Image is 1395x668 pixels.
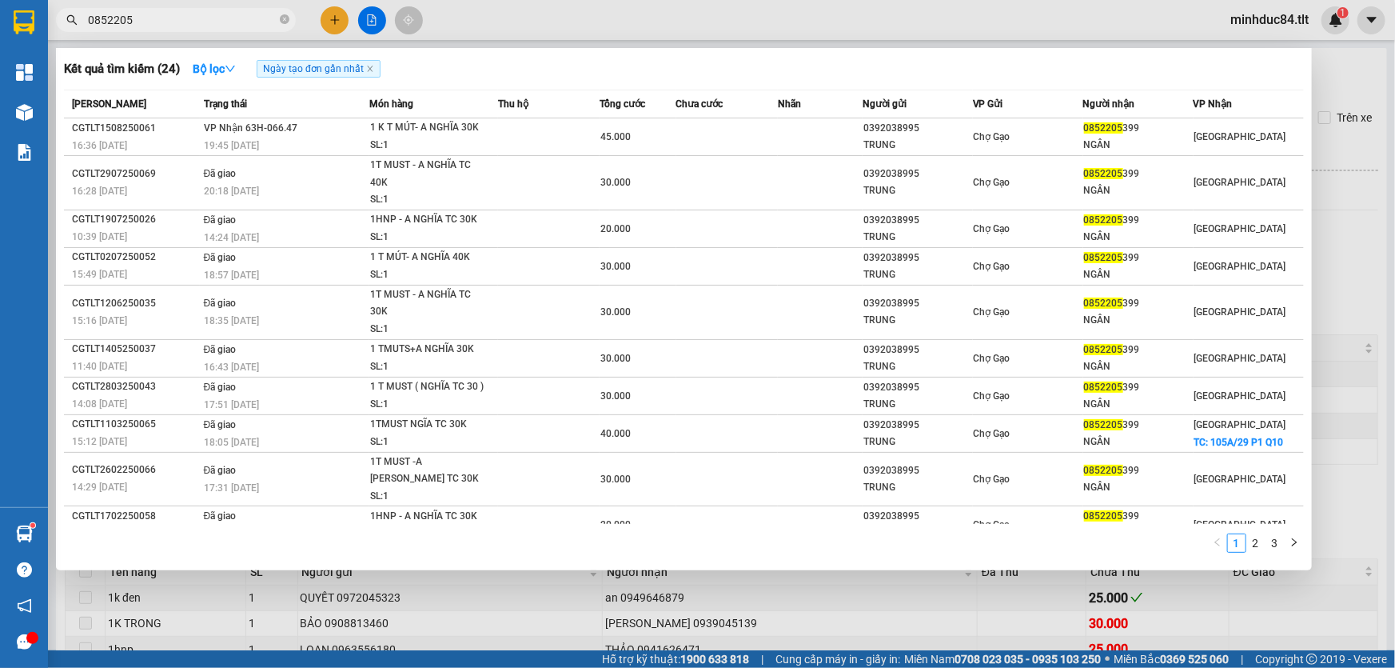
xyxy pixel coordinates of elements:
div: 0392038995 [863,462,972,479]
button: Bộ lọcdown [180,56,249,82]
span: VP Nhận [1194,98,1233,110]
span: message [17,634,32,650]
div: TRUNG [863,137,972,154]
div: 1T MUST -A [PERSON_NAME] TC 30K [370,454,490,488]
span: 45.000 [600,131,631,142]
span: Người gửi [863,98,907,110]
li: Previous Page [1208,534,1227,553]
span: Chợ Gạo [974,353,1010,364]
div: 0392038995 [863,212,972,229]
span: notification [17,598,32,614]
span: 30.000 [600,177,631,188]
span: 0852205 [1084,298,1123,309]
div: 1 TMUTS+A NGHĨA 30K [370,341,490,358]
span: 15:12 [DATE] [72,436,127,447]
span: 0852205 [1084,122,1123,134]
div: 1 T MUST ( NGHĨA TC 30 ) [370,378,490,396]
div: SL: 1 [370,488,490,506]
div: TRUNG [863,182,972,199]
div: TRUNG [863,434,972,450]
div: 0392038995 [863,120,972,137]
div: NGÂN [1084,137,1193,154]
div: CGTLT2803250043 [72,378,199,395]
span: 0852205 [1084,465,1123,476]
li: 1 [1227,534,1246,553]
span: Chợ Gạo [974,223,1010,234]
a: 1 [1228,534,1246,552]
span: 30.000 [600,261,631,272]
div: 0392038995 [863,508,972,525]
span: Đã giao [204,344,237,355]
span: close-circle [280,14,289,24]
span: VP Gửi [973,98,1003,110]
span: VP Nhận 63H-066.47 [204,122,297,134]
span: [GEOGRAPHIC_DATA] [1194,419,1286,430]
span: 10:39 [DATE] [72,231,127,242]
span: Chợ Gạo [974,390,1010,402]
span: 16:28 [DATE] [72,186,127,197]
span: 0852205 [1084,214,1123,226]
span: Đã giao [204,252,237,263]
div: CGTLT1206250035 [72,295,199,312]
img: warehouse-icon [16,104,33,121]
span: Đã giao [204,465,237,476]
div: 0392038995 [863,379,972,396]
img: warehouse-icon [16,526,33,542]
span: down [225,63,236,74]
div: CGTLT1405250037 [72,341,199,358]
span: close-circle [280,13,289,28]
div: TRUNG [863,229,972,246]
div: NGÂN [1084,434,1193,450]
div: NGÂN [1084,182,1193,199]
span: Chợ Gạo [974,519,1010,530]
span: [PERSON_NAME] [72,98,146,110]
div: 399 [1084,462,1193,479]
div: SL: 1 [370,434,490,451]
span: Chợ Gạo [974,177,1010,188]
div: 399 [1084,342,1193,358]
div: TRUNG [863,312,972,329]
a: 3 [1266,534,1284,552]
input: Tìm tên, số ĐT hoặc mã đơn [88,11,277,29]
div: 399 [1084,212,1193,229]
div: 399 [1084,508,1193,525]
img: solution-icon [16,144,33,161]
div: SL: 1 [370,358,490,376]
li: 2 [1246,534,1265,553]
div: 0392038995 [863,417,972,434]
div: 399 [1084,379,1193,396]
div: NGÂN [1084,266,1193,283]
span: [GEOGRAPHIC_DATA] [1194,306,1286,318]
span: 30.000 [600,390,631,402]
span: 0852205 [1084,168,1123,179]
div: SL: 1 [370,137,490,154]
span: 20:18 [DATE] [204,186,259,197]
div: CGTLT1103250065 [72,416,199,433]
span: TC: 105A/29 P1 Q10 [1194,437,1284,448]
div: CGTLT1508250061 [72,120,199,137]
span: 15:16 [DATE] [72,315,127,326]
span: question-circle [17,562,32,578]
span: 40.000 [600,428,631,439]
span: 30.000 [600,474,631,485]
span: 0852205 [1084,382,1123,393]
span: [GEOGRAPHIC_DATA] [1194,390,1286,402]
span: Đã giao [204,168,237,179]
div: NGÂN [1084,479,1193,496]
span: 20.000 [600,223,631,234]
div: 1 K T MÚT- A NGHĨA 30K [370,119,490,137]
div: SL: 1 [370,266,490,284]
div: 0392038995 [863,250,972,266]
div: 1 T MÚT- A NGHĨA 40K [370,249,490,266]
div: CGTLT1702250058 [72,508,199,525]
span: Đã giao [204,298,237,309]
div: SL: 1 [370,191,490,209]
button: left [1208,534,1227,553]
span: right [1289,538,1299,547]
span: 30.000 [600,353,631,364]
span: 18:05 [DATE] [204,437,259,448]
span: [GEOGRAPHIC_DATA] [1194,131,1286,142]
span: [GEOGRAPHIC_DATA] [1194,261,1286,272]
span: Ngày tạo đơn gần nhất [257,60,381,78]
span: Chợ Gạo [974,474,1010,485]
